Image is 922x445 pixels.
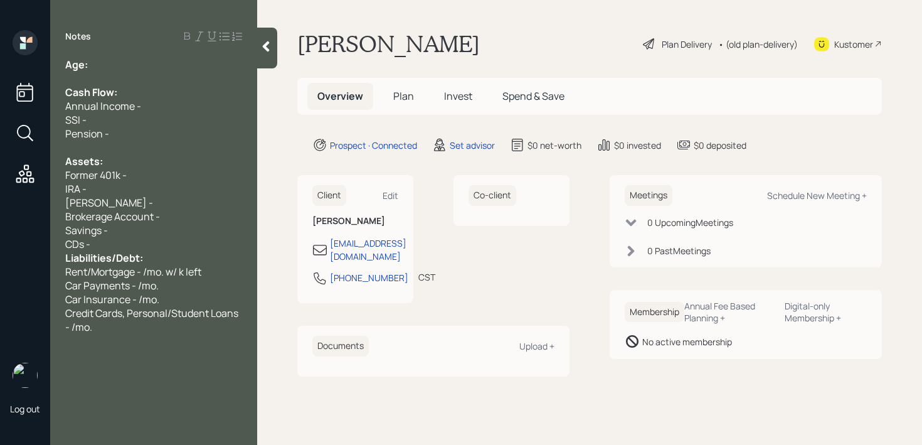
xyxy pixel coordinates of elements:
[65,168,127,182] span: Former 401k -
[767,190,867,201] div: Schedule New Meeting +
[65,58,88,72] span: Age:
[312,336,369,357] h6: Documents
[647,216,733,229] div: 0 Upcoming Meeting s
[527,139,581,152] div: $0 net-worth
[330,139,417,152] div: Prospect · Connected
[330,271,408,284] div: [PHONE_NUMBER]
[469,185,516,206] h6: Co-client
[625,302,684,323] h6: Membership
[625,185,672,206] h6: Meetings
[614,139,661,152] div: $0 invested
[684,300,775,324] div: Annual Fee Based Planning +
[13,363,38,388] img: retirable_logo.png
[694,139,746,152] div: $0 deposited
[718,38,798,51] div: • (old plan-delivery)
[65,113,87,127] span: SSI -
[65,182,87,196] span: IRA -
[647,244,711,257] div: 0 Past Meeting s
[312,185,346,206] h6: Client
[65,223,108,237] span: Savings -
[418,271,435,284] div: CST
[65,85,117,99] span: Cash Flow:
[450,139,495,152] div: Set advisor
[65,99,141,113] span: Annual Income -
[444,89,472,103] span: Invest
[642,335,732,348] div: No active membership
[383,190,398,201] div: Edit
[297,30,480,58] h1: [PERSON_NAME]
[834,38,873,51] div: Kustomer
[65,30,91,43] label: Notes
[65,265,201,279] span: Rent/Mortgage - /mo. w/ k left
[519,340,554,352] div: Upload +
[502,89,564,103] span: Spend & Save
[65,292,159,306] span: Car Insurance - /mo.
[317,89,363,103] span: Overview
[393,89,414,103] span: Plan
[65,210,160,223] span: Brokerage Account -
[65,154,103,168] span: Assets:
[65,196,153,210] span: [PERSON_NAME] -
[65,127,109,141] span: Pension -
[65,251,143,265] span: Liabilities/Debt:
[662,38,712,51] div: Plan Delivery
[785,300,867,324] div: Digital-only Membership +
[312,216,398,227] h6: [PERSON_NAME]
[330,237,406,263] div: [EMAIL_ADDRESS][DOMAIN_NAME]
[10,403,40,415] div: Log out
[65,279,159,292] span: Car Payments - /mo.
[65,306,240,334] span: Credit Cards, Personal/Student Loans - /mo.
[65,237,90,251] span: CDs -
